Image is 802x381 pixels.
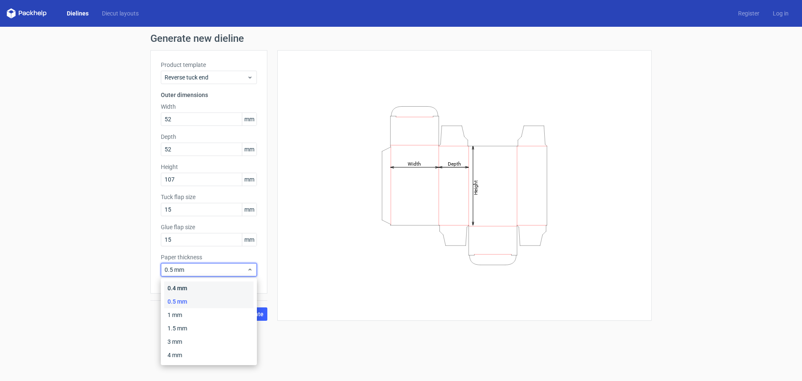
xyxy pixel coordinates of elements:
[161,133,257,141] label: Depth
[473,180,479,194] tspan: Height
[161,253,257,261] label: Paper thickness
[164,348,254,362] div: 4 mm
[161,223,257,231] label: Glue flap size
[242,203,256,216] span: mm
[95,9,145,18] a: Diecut layouts
[60,9,95,18] a: Dielines
[164,281,254,295] div: 0.4 mm
[242,233,256,246] span: mm
[161,193,257,201] label: Tuck flap size
[161,91,257,99] h3: Outer dimensions
[242,113,256,125] span: mm
[165,266,247,274] span: 0.5 mm
[164,322,254,335] div: 1.5 mm
[161,61,257,69] label: Product template
[766,9,795,18] a: Log in
[731,9,766,18] a: Register
[164,308,254,322] div: 1 mm
[165,73,247,82] span: Reverse tuck end
[408,161,421,166] tspan: Width
[161,163,257,171] label: Height
[150,33,652,43] h1: Generate new dieline
[161,102,257,111] label: Width
[448,161,461,166] tspan: Depth
[164,335,254,348] div: 3 mm
[164,295,254,308] div: 0.5 mm
[242,173,256,186] span: mm
[242,143,256,156] span: mm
